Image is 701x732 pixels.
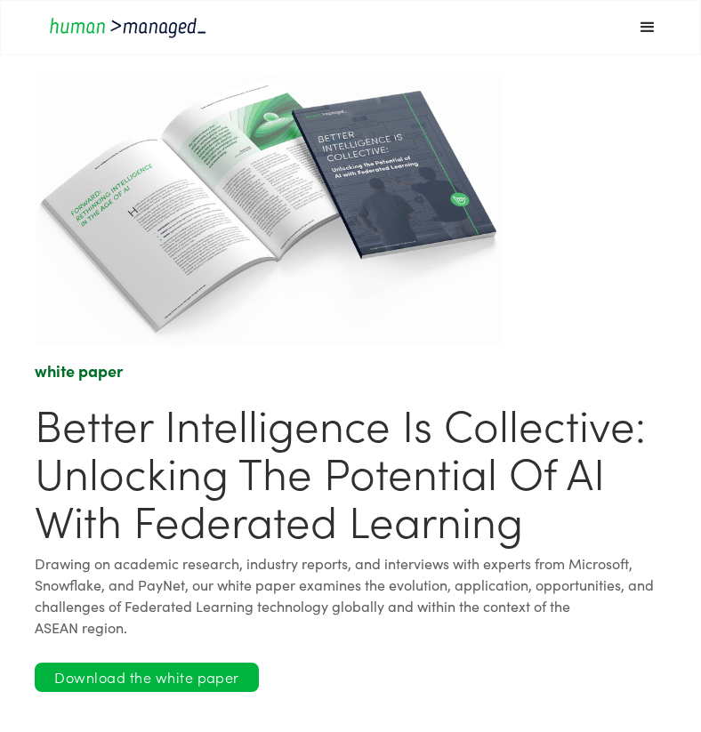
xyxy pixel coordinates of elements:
[35,663,259,692] a: Download the white paper
[621,1,674,54] div: menu
[35,360,665,382] div: white paper
[35,392,646,550] h1: Better Intelligence is Collective: Unlocking the Potential of AI with Federated Learning
[27,15,621,39] a: home
[35,543,665,638] div: Drawing on academic research, industry reports, and interviews with experts from Microsoft, Snowf...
